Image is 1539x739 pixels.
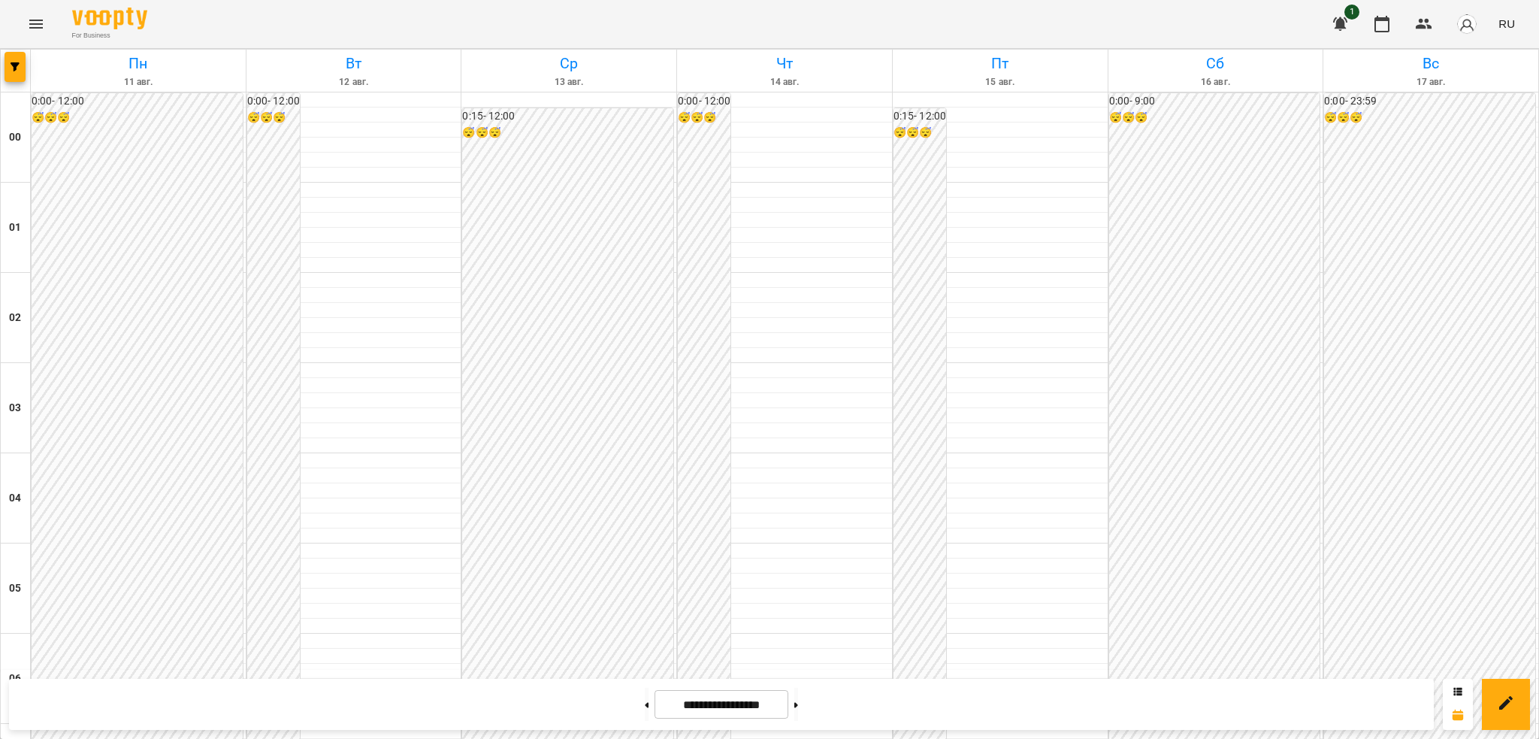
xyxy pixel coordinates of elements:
h6: 03 [9,400,21,416]
button: RU [1492,10,1521,38]
h6: Пт [895,52,1105,75]
h6: 04 [9,490,21,507]
h6: 😴😴😴 [1324,110,1535,126]
h6: 01 [9,220,21,236]
h6: 0:00 - 9:00 [1109,93,1320,110]
h6: 0:15 - 12:00 [893,108,946,125]
h6: Пн [33,52,243,75]
h6: 15 авг. [895,75,1105,89]
h6: 02 [9,310,21,326]
h6: 😴😴😴 [462,125,673,141]
h6: 0:00 - 12:00 [247,93,300,110]
h6: 😴😴😴 [1109,110,1320,126]
h6: 14 авг. [679,75,890,89]
span: 1 [1344,5,1359,20]
h6: 😴😴😴 [678,110,730,126]
h6: Вс [1326,52,1536,75]
h6: Ср [464,52,674,75]
span: RU [1498,16,1515,32]
img: Voopty Logo [72,8,147,29]
span: For Business [72,31,147,41]
img: avatar_s.png [1456,14,1477,35]
h6: 17 авг. [1326,75,1536,89]
h6: 0:00 - 12:00 [678,93,730,110]
button: Menu [18,6,54,42]
h6: 0:15 - 12:00 [462,108,673,125]
h6: Сб [1111,52,1321,75]
h6: 😴😴😴 [247,110,300,126]
h6: 00 [9,129,21,146]
h6: 😴😴😴 [32,110,243,126]
h6: 0:00 - 12:00 [32,93,243,110]
h6: 16 авг. [1111,75,1321,89]
h6: 05 [9,580,21,597]
h6: 11 авг. [33,75,243,89]
h6: 13 авг. [464,75,674,89]
h6: Чт [679,52,890,75]
h6: 😴😴😴 [893,125,946,141]
h6: 0:00 - 23:59 [1324,93,1535,110]
h6: Вт [249,52,459,75]
h6: 12 авг. [249,75,459,89]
